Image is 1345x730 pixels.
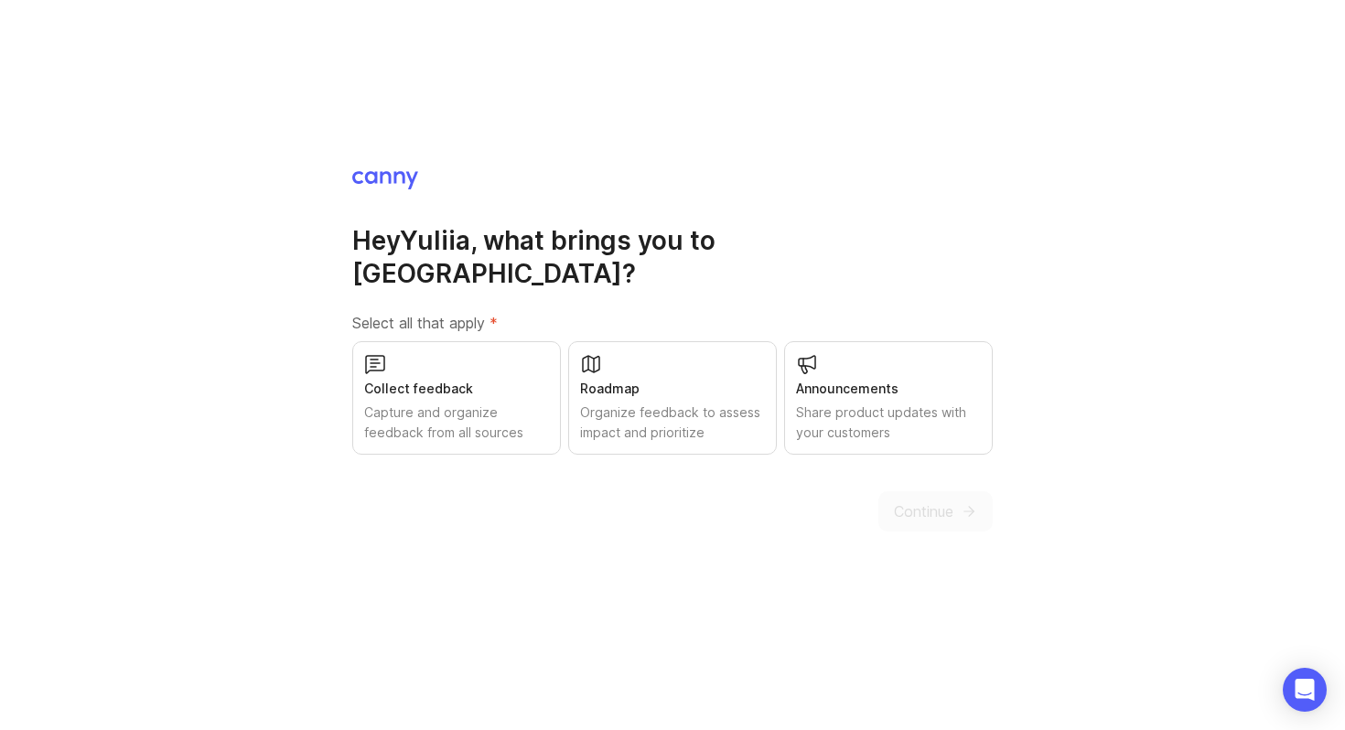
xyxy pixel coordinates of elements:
button: RoadmapOrganize feedback to assess impact and prioritize [568,341,777,455]
button: AnnouncementsShare product updates with your customers [784,341,993,455]
h1: Hey Yuliia , what brings you to [GEOGRAPHIC_DATA]? [352,224,993,290]
div: Collect feedback [364,379,549,399]
div: Announcements [796,379,981,399]
div: Open Intercom Messenger [1283,668,1327,712]
button: Collect feedbackCapture and organize feedback from all sources [352,341,561,455]
img: Canny Home [352,171,418,189]
div: Roadmap [580,379,765,399]
div: Organize feedback to assess impact and prioritize [580,403,765,443]
div: Share product updates with your customers [796,403,981,443]
div: Capture and organize feedback from all sources [364,403,549,443]
label: Select all that apply [352,312,993,334]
